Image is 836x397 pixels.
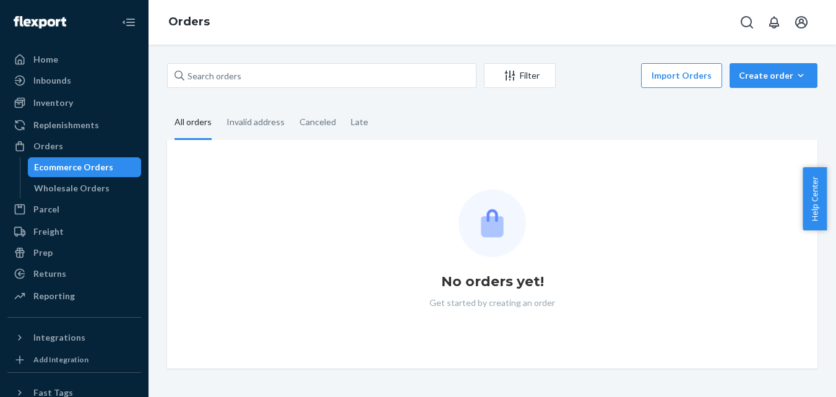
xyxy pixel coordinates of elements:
button: Open account menu [789,10,814,35]
button: Filter [484,63,556,88]
button: Import Orders [641,63,722,88]
a: Freight [7,222,141,242]
div: Home [33,53,58,66]
img: Empty list [459,190,526,257]
p: Get started by creating an order [429,297,555,309]
div: Freight [33,225,64,238]
ol: breadcrumbs [158,4,220,40]
a: Wholesale Orders [28,178,142,198]
div: Add Integration [33,354,88,365]
a: Ecommerce Orders [28,157,142,177]
a: Home [7,50,141,69]
div: Inbounds [33,74,71,87]
button: Create order [730,63,817,88]
a: Orders [7,136,141,156]
div: Late [351,106,368,138]
a: Prep [7,243,141,263]
div: Parcel [33,203,59,216]
div: Inventory [33,97,73,109]
img: Flexport logo [14,16,66,28]
a: Inventory [7,93,141,113]
button: Open Search Box [735,10,759,35]
div: Orders [33,140,63,152]
button: Integrations [7,328,141,347]
div: Prep [33,246,53,259]
a: Parcel [7,199,141,219]
button: Close Navigation [116,10,141,35]
div: Returns [33,268,66,280]
div: Ecommerce Orders [34,161,113,173]
a: Orders [168,15,210,28]
a: Inbounds [7,71,141,90]
h1: No orders yet! [441,272,544,292]
div: Integrations [33,331,85,344]
div: Canceled [299,106,336,138]
div: Replenishments [33,119,99,131]
a: Add Integration [7,352,141,367]
div: Wholesale Orders [34,182,110,194]
a: Returns [7,264,141,284]
a: Replenishments [7,115,141,135]
div: Invalid address [226,106,285,138]
button: Help Center [803,167,827,230]
div: Filter [485,69,555,82]
div: Create order [739,69,808,82]
input: Search orders [167,63,476,88]
div: Reporting [33,290,75,302]
div: All orders [175,106,212,140]
button: Open notifications [762,10,786,35]
a: Reporting [7,286,141,306]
